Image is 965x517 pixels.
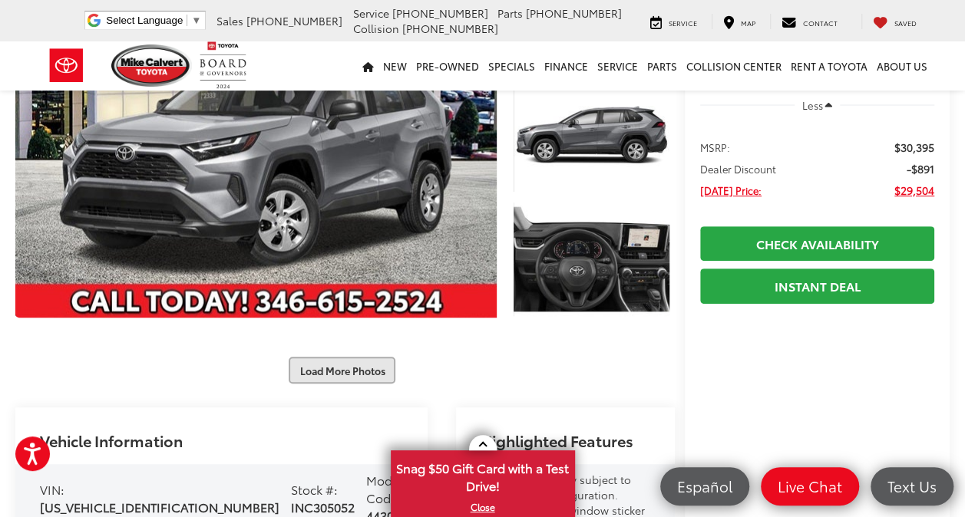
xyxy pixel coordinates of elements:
span: Service [353,5,389,21]
span: Live Chat [770,476,850,496]
span: Text Us [880,476,944,496]
a: Rent a Toyota [786,41,872,91]
span: VIN: [40,480,64,498]
span: Contact [803,18,838,28]
span: $29,504 [894,183,934,198]
a: Text Us [871,467,953,505]
a: Finance [540,41,593,91]
a: Contact [770,14,849,29]
span: Service [669,18,697,28]
a: Pre-Owned [411,41,484,91]
span: Dealer Discount [700,161,776,176]
span: Map [741,18,755,28]
span: Select Language [106,15,183,26]
span: INC305052 [291,498,355,515]
span: Collision [353,21,399,36]
span: [DATE] Price: [700,183,762,198]
img: 2025 Toyota RAV4 LE [512,75,670,194]
a: Specials [484,41,540,91]
span: [US_VEHICLE_IDENTIFICATION_NUMBER] [40,498,279,515]
span: $30,395 [894,140,934,155]
span: Model Code: [366,471,403,506]
a: Service [639,14,709,29]
a: Collision Center [682,41,786,91]
a: Check Availability [700,226,934,261]
span: [PHONE_NUMBER] [402,21,498,36]
a: Parts [643,41,682,91]
span: ▼ [191,15,201,26]
span: [PHONE_NUMBER] [526,5,622,21]
a: Español [660,467,749,505]
a: Map [712,14,767,29]
span: -$891 [907,161,934,176]
button: Less [795,91,841,119]
span: [PHONE_NUMBER] [246,13,342,28]
span: Snag $50 Gift Card with a Test Drive! [392,452,573,499]
span: MSRP: [700,140,730,155]
span: Saved [894,18,917,28]
img: Mike Calvert Toyota [111,44,193,87]
a: About Us [872,41,932,91]
img: 2025 Toyota RAV4 LE [512,200,670,319]
a: Expand Photo 3 [514,201,669,318]
a: Expand Photo 2 [514,77,669,193]
a: Home [358,41,378,91]
span: ​ [187,15,187,26]
span: Stock #: [291,480,338,498]
a: New [378,41,411,91]
a: Live Chat [761,467,859,505]
span: Parts [497,5,523,21]
a: Service [593,41,643,91]
span: Español [669,476,740,496]
span: [PHONE_NUMBER] [392,5,488,21]
button: Load More Photos [289,357,395,384]
a: My Saved Vehicles [861,14,928,29]
h2: Vehicle Information [40,432,183,449]
span: Less [801,98,822,112]
a: Select Language​ [106,15,201,26]
span: Sales [216,13,243,28]
img: Toyota [38,41,95,91]
h2: Highlighted Features [481,432,633,449]
a: Instant Deal [700,268,934,303]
